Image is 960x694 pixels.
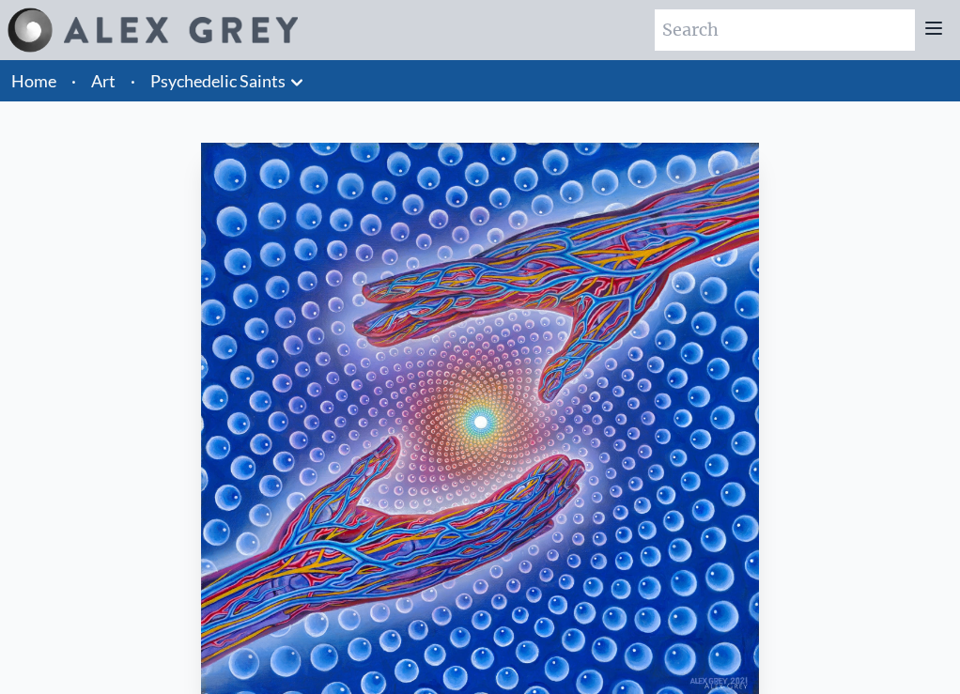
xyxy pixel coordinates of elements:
a: Home [11,70,56,91]
a: Psychedelic Saints [150,68,286,94]
li: · [123,60,143,101]
input: Search [655,9,915,51]
a: Art [91,68,116,94]
li: · [64,60,84,101]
